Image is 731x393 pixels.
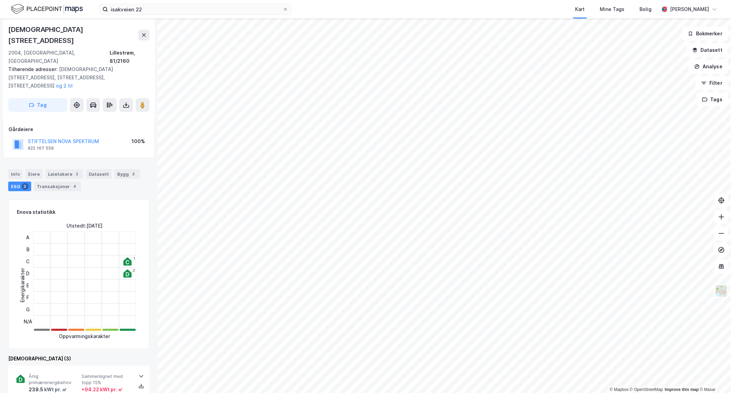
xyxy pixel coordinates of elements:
[686,43,728,57] button: Datasett
[133,256,135,261] div: 1
[110,49,149,65] div: Lillestrøm, 81/2160
[8,182,31,191] div: ESG
[82,373,132,385] span: Sammenlignet med topp 15%
[630,387,663,392] a: OpenStreetMap
[28,146,54,151] div: 922 167 559
[682,27,728,41] button: Bokmerker
[715,285,728,298] img: Z
[8,24,138,46] div: [DEMOGRAPHIC_DATA][STREET_ADDRESS]
[8,65,144,90] div: [DEMOGRAPHIC_DATA][STREET_ADDRESS], [STREET_ADDRESS], [STREET_ADDRESS]
[22,183,28,190] div: 3
[114,169,140,179] div: Bygg
[86,169,112,179] div: Datasett
[696,93,728,106] button: Tags
[639,5,651,13] div: Bolig
[8,66,59,72] span: Tilhørende adresser:
[665,387,699,392] a: Improve this map
[24,231,32,243] div: A
[74,171,81,177] div: 2
[610,387,629,392] a: Mapbox
[600,5,624,13] div: Mine Tags
[689,60,728,73] button: Analyse
[132,137,145,146] div: 100%
[67,222,103,230] div: Utstedt : [DATE]
[133,268,135,273] div: 2
[8,169,23,179] div: Info
[130,171,137,177] div: 3
[108,4,283,14] input: Søk på adresse, matrikkel, gårdeiere, leietakere eller personer
[24,315,32,327] div: N/A
[19,268,27,302] div: Energikarakter
[25,169,42,179] div: Eiere
[59,332,110,340] div: Oppvarmingskarakter
[24,243,32,255] div: B
[11,3,83,15] img: logo.f888ab2527a4732fd821a326f86c7f29.svg
[34,182,81,191] div: Transaksjoner
[9,125,149,134] div: Gårdeiere
[575,5,585,13] div: Kart
[8,355,149,363] div: [DEMOGRAPHIC_DATA] (3)
[670,5,709,13] div: [PERSON_NAME]
[24,291,32,303] div: F
[695,76,728,90] button: Filter
[24,279,32,291] div: E
[29,373,79,385] span: Årlig primærenergibehov
[697,360,731,393] iframe: Chat Widget
[8,98,67,112] button: Tag
[45,169,83,179] div: Leietakere
[24,267,32,279] div: D
[24,255,32,267] div: C
[71,183,78,190] div: 4
[17,208,56,216] div: Enova statistikk
[24,303,32,315] div: G
[8,49,110,65] div: 2004, [GEOGRAPHIC_DATA], [GEOGRAPHIC_DATA]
